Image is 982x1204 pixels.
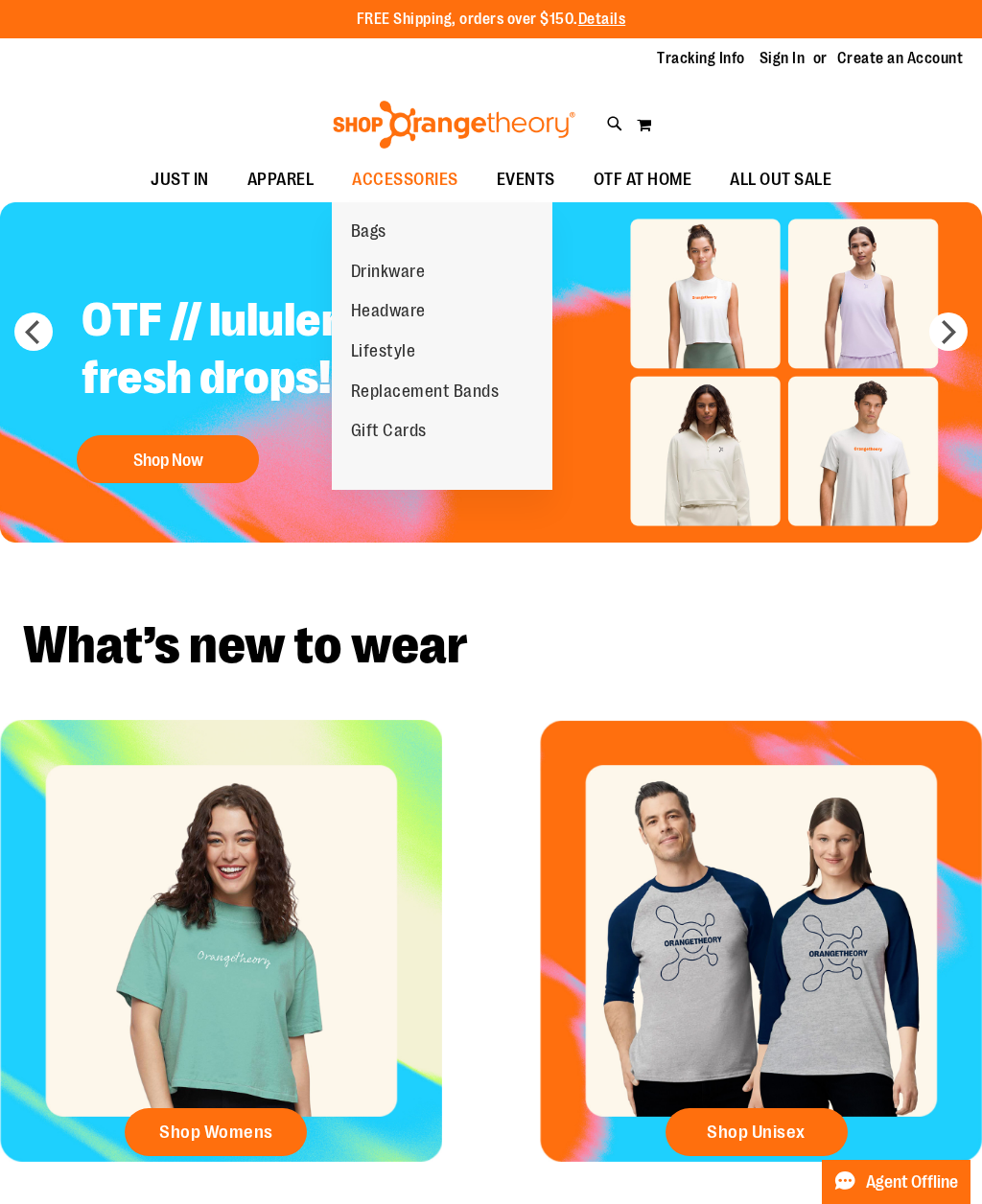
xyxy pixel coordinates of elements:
span: Shop Unisex [707,1122,806,1143]
span: Agent Offline [866,1173,958,1192]
span: OTF AT HOME [594,158,692,201]
span: Replacement Bands [351,382,500,405]
a: Sign In [760,48,806,69]
a: Tracking Info [657,48,745,69]
a: Details [578,11,626,28]
p: FREE Shipping, orders over $150. [357,9,626,31]
span: JUST IN [151,158,209,201]
span: Gift Cards [351,421,427,445]
span: Lifestyle [351,341,416,365]
a: OTF // lululemon fresh drops! Shop Now [67,277,544,493]
span: EVENTS [497,158,555,201]
span: ACCESSORIES [352,158,458,201]
span: Drinkware [351,262,426,286]
span: Shop Womens [159,1122,273,1143]
span: Bags [351,221,386,245]
button: next [929,313,968,351]
a: Create an Account [837,48,964,69]
button: Shop Now [77,435,259,483]
button: prev [14,313,53,351]
a: Shop Unisex [666,1108,848,1156]
span: Headware [351,301,426,325]
h2: What’s new to wear [23,619,959,672]
span: ALL OUT SALE [730,158,831,201]
h2: OTF // lululemon fresh drops! [67,277,544,426]
span: APPAREL [247,158,315,201]
a: Shop Womens [125,1108,307,1156]
img: Shop Orangetheory [330,101,578,149]
button: Agent Offline [822,1160,970,1204]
